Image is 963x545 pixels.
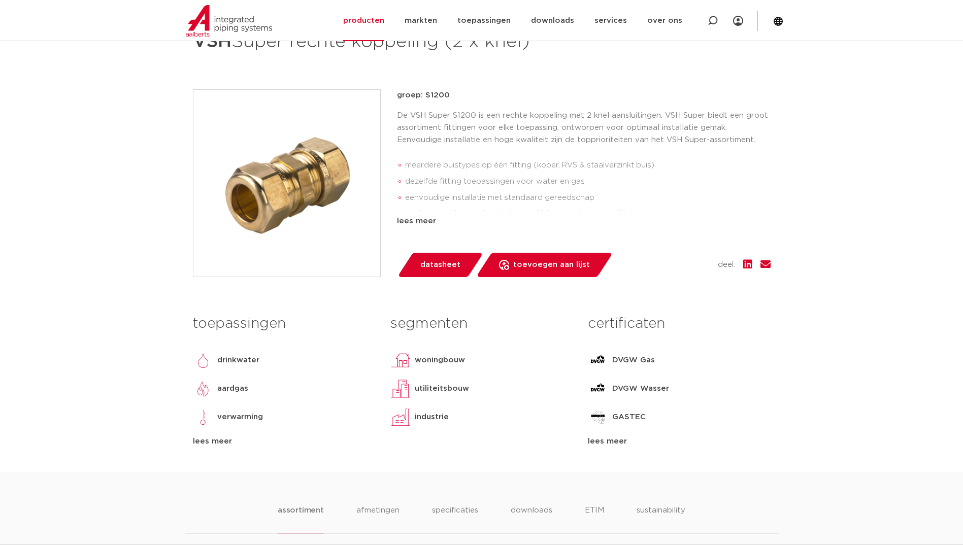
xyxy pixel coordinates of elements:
[405,190,771,206] li: eenvoudige installatie met standaard gereedschap
[511,504,552,533] li: downloads
[612,411,646,423] p: GASTEC
[217,383,248,395] p: aardgas
[193,407,213,427] img: verwarming
[356,504,400,533] li: afmetingen
[193,32,231,51] strong: VSH
[612,354,655,366] p: DVGW Gas
[415,354,465,366] p: woningbouw
[405,174,771,190] li: dezelfde fitting toepassingen voor water en gas
[397,89,771,101] p: groep: S1200
[415,411,449,423] p: industrie
[193,26,574,57] h1: Super rechte koppeling (2 x knel)
[405,206,771,222] li: snelle verbindingstechnologie waarbij her-montage mogelijk is
[390,379,411,399] img: utiliteitsbouw
[193,435,375,448] div: lees meer
[390,407,411,427] img: industrie
[390,350,411,370] img: woningbouw
[612,383,669,395] p: DVGW Wasser
[420,257,460,273] span: datasheet
[432,504,478,533] li: specificaties
[585,504,604,533] li: ETIM
[193,379,213,399] img: aardgas
[588,350,608,370] img: DVGW Gas
[513,257,590,273] span: toevoegen aan lijst
[278,504,324,533] li: assortiment
[415,383,469,395] p: utiliteitsbouw
[193,90,380,277] img: Product Image for VSH Super rechte koppeling (2 x knel)
[588,407,608,427] img: GASTEC
[718,259,735,271] span: deel:
[397,110,771,146] p: De VSH Super S1200 is een rechte koppeling met 2 knel aansluitingen. VSH Super biedt een groot as...
[588,379,608,399] img: DVGW Wasser
[588,314,770,334] h3: certificaten
[588,435,770,448] div: lees meer
[193,314,375,334] h3: toepassingen
[405,157,771,174] li: meerdere buistypes op één fitting (koper, RVS & staalverzinkt buis)
[397,215,771,227] div: lees meer
[390,314,573,334] h3: segmenten
[193,350,213,370] img: drinkwater
[217,354,259,366] p: drinkwater
[217,411,263,423] p: verwarming
[637,504,685,533] li: sustainability
[397,253,483,277] a: datasheet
